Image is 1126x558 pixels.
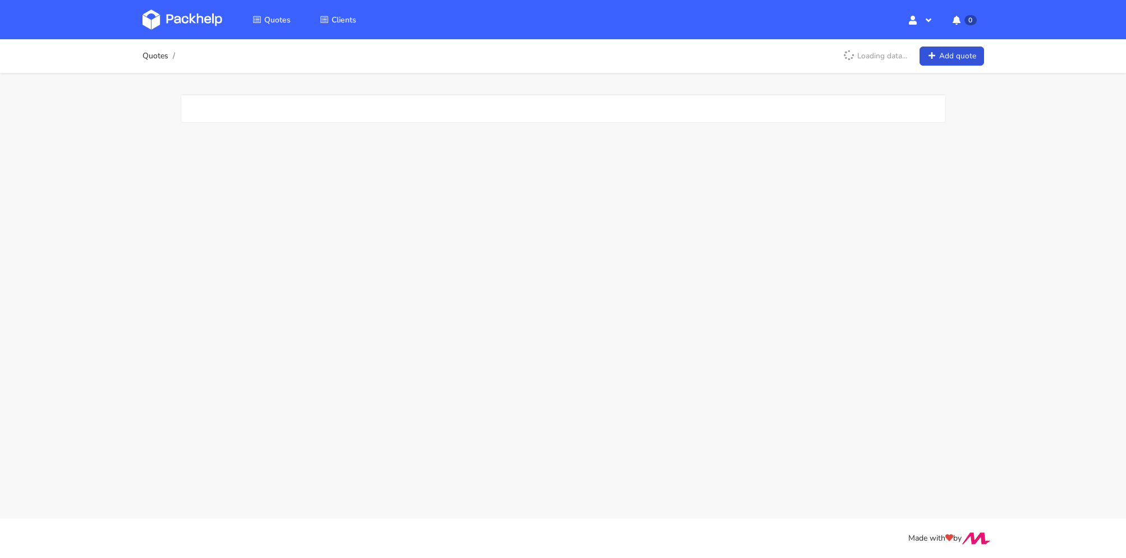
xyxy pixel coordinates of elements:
[143,45,178,67] nav: breadcrumb
[920,47,984,66] a: Add quote
[143,52,168,61] a: Quotes
[837,47,913,66] p: Loading data...
[332,15,356,25] span: Clients
[143,10,222,30] img: Dashboard
[239,10,304,30] a: Quotes
[128,532,999,545] div: Made with by
[306,10,370,30] a: Clients
[264,15,291,25] span: Quotes
[944,10,983,30] button: 0
[962,532,991,545] img: Move Closer
[964,15,976,25] span: 0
